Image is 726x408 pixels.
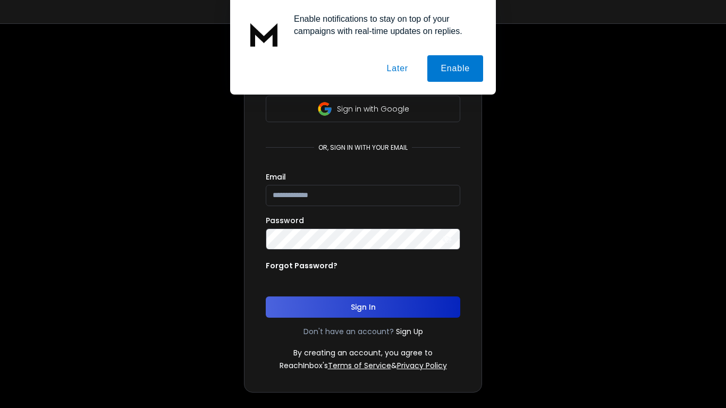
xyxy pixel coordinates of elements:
p: Don't have an account? [303,326,394,337]
p: By creating an account, you agree to [293,347,433,358]
button: Later [373,55,421,82]
img: notification icon [243,13,285,55]
div: Enable notifications to stay on top of your campaigns with real-time updates on replies. [285,13,483,37]
a: Terms of Service [328,360,391,371]
button: Enable [427,55,483,82]
label: Password [266,217,304,224]
p: or, sign in with your email [314,143,412,152]
p: Sign in with Google [337,104,409,114]
button: Sign In [266,296,460,318]
p: ReachInbox's & [280,360,447,371]
button: Sign in with Google [266,96,460,122]
a: Privacy Policy [397,360,447,371]
label: Email [266,173,286,181]
p: Forgot Password? [266,260,337,271]
a: Sign Up [396,326,423,337]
